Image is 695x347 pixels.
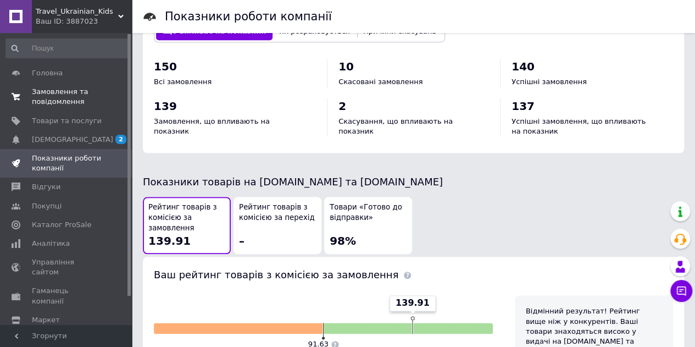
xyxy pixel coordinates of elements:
span: 2 [338,100,346,113]
input: Пошук [5,38,130,58]
span: Каталог ProSale [32,220,91,230]
span: Рейтинг товарів з комісією за замовлення [148,202,225,233]
span: Замовлення та повідомлення [32,87,102,107]
span: Показники товарів на [DOMAIN_NAME] та [DOMAIN_NAME] [143,176,443,188]
span: Замовлення, що впливають на показник [154,117,270,135]
span: Скасовані замовлення [338,78,422,86]
span: 150 [154,60,177,73]
button: Рейтинг товарів з комісією за замовлення139.91 [143,197,231,254]
span: Успішні замовлення, що впливають на показник [511,117,646,135]
span: – [239,234,244,247]
span: [DEMOGRAPHIC_DATA] [32,135,113,145]
span: Скасування, що впливають на показник [338,117,453,135]
span: Аналітика [32,239,70,249]
span: Travel_Ukrainian_Kids [36,7,118,16]
span: 139 [154,100,177,113]
span: Управління сайтом [32,257,102,277]
span: 98% [330,234,356,247]
span: 10 [338,60,354,73]
span: Рейтинг товарів з комісією за перехід [239,202,316,223]
span: Гаманець компанії [32,286,102,306]
span: Головна [32,68,63,78]
span: 140 [511,60,535,73]
span: 137 [511,100,535,113]
span: Показники роботи компанії [32,153,102,173]
span: Всі замовлення [154,78,212,86]
button: Рейтинг товарів з комісією за перехід– [233,197,321,254]
span: Відгуки [32,182,60,192]
span: Ваш рейтинг товарів з комісією за замовлення [154,269,398,280]
span: Покупці [32,201,62,211]
span: Товари «Готово до відправки» [330,202,407,223]
button: Чат з покупцем [670,280,692,302]
span: Товари та послуги [32,116,102,126]
span: 139.91 [148,234,191,247]
span: Маркет [32,315,60,325]
span: 139.91 [396,297,430,309]
div: Ваш ID: 3887023 [36,16,132,26]
span: 2 [115,135,126,144]
h1: Показники роботи компанії [165,10,332,23]
span: Успішні замовлення [511,78,587,86]
button: Товари «Готово до відправки»98% [324,197,412,254]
